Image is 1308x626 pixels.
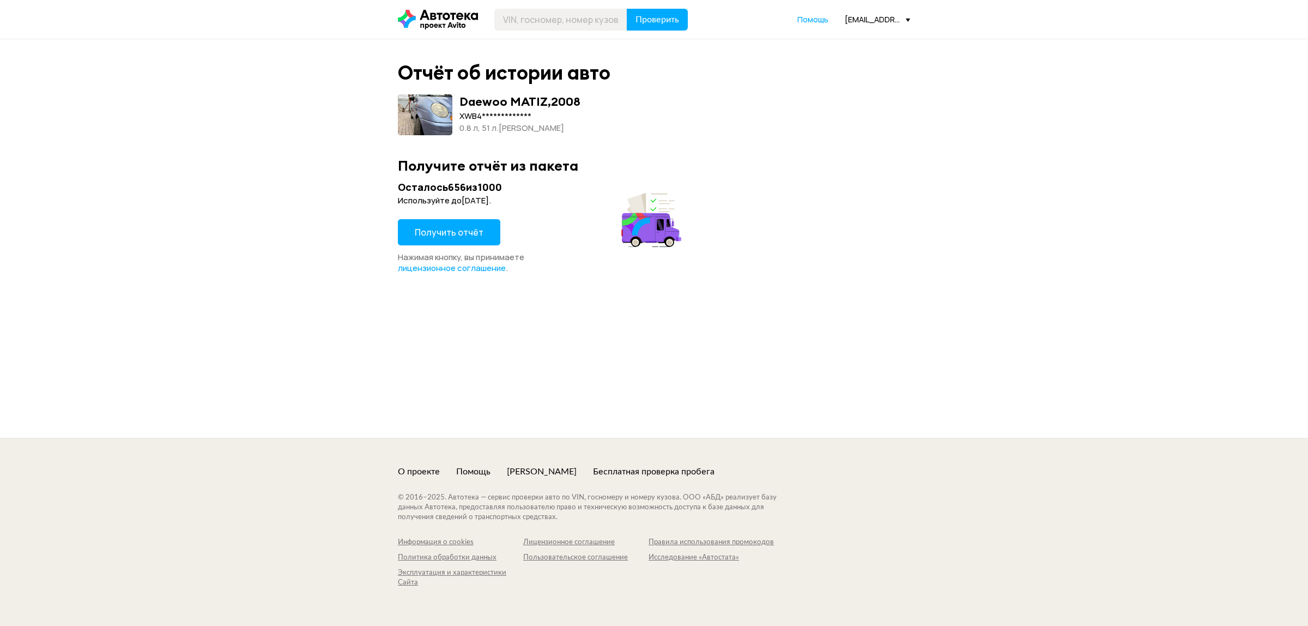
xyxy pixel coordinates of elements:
a: О проекте [398,466,440,478]
button: Получить отчёт [398,219,500,245]
a: Помощь [797,14,828,25]
div: Daewoo MATIZ , 2008 [459,94,580,109]
a: Информация о cookies [398,538,523,547]
div: Осталось 656 из 1000 [398,180,685,194]
div: Отчёт об истории авто [398,61,610,85]
div: © 2016– 2025 . Автотека — сервис проверки авто по VIN, госномеру и номеру кузова. ООО «АБД» реали... [398,493,798,522]
div: 0.8 л, 51 л.[PERSON_NAME] [459,122,580,134]
div: Используйте до [DATE] . [398,195,685,206]
a: Лицензионное соглашение [523,538,649,547]
a: [PERSON_NAME] [507,466,577,478]
a: Бесплатная проверка пробега [593,466,714,478]
a: Политика обработки данных [398,553,523,563]
span: Нажимая кнопку, вы принимаете . [398,251,524,274]
span: Проверить [635,15,679,24]
a: Пользовательское соглашение [523,553,649,563]
a: Эксплуатация и характеристики Сайта [398,568,523,588]
a: лицензионное соглашение [398,263,506,274]
button: Проверить [627,9,688,31]
span: лицензионное соглашение [398,262,506,274]
a: Помощь [456,466,491,478]
span: Получить отчёт [415,226,483,238]
a: Исследование «Автостата» [649,553,774,563]
a: Правила использования промокодов [649,538,774,547]
input: VIN, госномер, номер кузова [494,9,627,31]
div: Получите отчёт из пакета [398,157,910,174]
div: [EMAIL_ADDRESS][DOMAIN_NAME] [845,14,910,25]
